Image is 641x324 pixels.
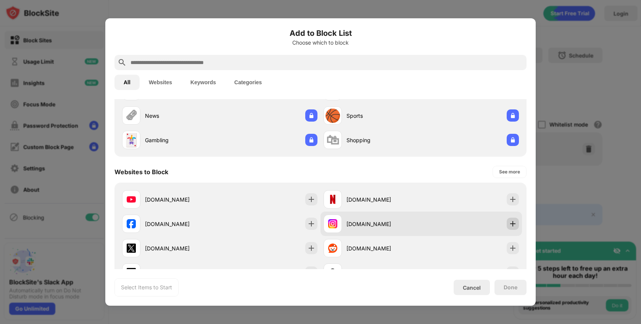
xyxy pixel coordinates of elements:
[114,40,527,46] div: Choose which to block
[127,268,136,277] img: favicons
[346,220,421,228] div: [DOMAIN_NAME]
[114,27,527,39] h6: Add to Block List
[499,168,520,176] div: See more
[127,219,136,228] img: favicons
[140,75,181,90] button: Websites
[325,108,341,124] div: 🏀
[346,196,421,204] div: [DOMAIN_NAME]
[127,195,136,204] img: favicons
[114,75,140,90] button: All
[145,112,220,120] div: News
[346,112,421,120] div: Sports
[463,284,481,291] div: Cancel
[504,284,517,290] div: Done
[114,168,168,176] div: Websites to Block
[145,269,220,277] div: [DOMAIN_NAME]
[145,220,220,228] div: [DOMAIN_NAME]
[121,284,172,291] div: Select Items to Start
[328,244,337,253] img: favicons
[127,244,136,253] img: favicons
[123,132,139,148] div: 🃏
[328,195,337,204] img: favicons
[125,108,138,124] div: 🗞
[346,136,421,144] div: Shopping
[225,75,271,90] button: Categories
[145,244,220,252] div: [DOMAIN_NAME]
[326,132,339,148] div: 🛍
[145,196,220,204] div: [DOMAIN_NAME]
[145,136,220,144] div: Gambling
[181,75,225,90] button: Keywords
[328,219,337,228] img: favicons
[328,268,337,277] img: favicons
[118,58,127,67] img: search.svg
[346,269,421,277] div: [DOMAIN_NAME]
[346,244,421,252] div: [DOMAIN_NAME]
